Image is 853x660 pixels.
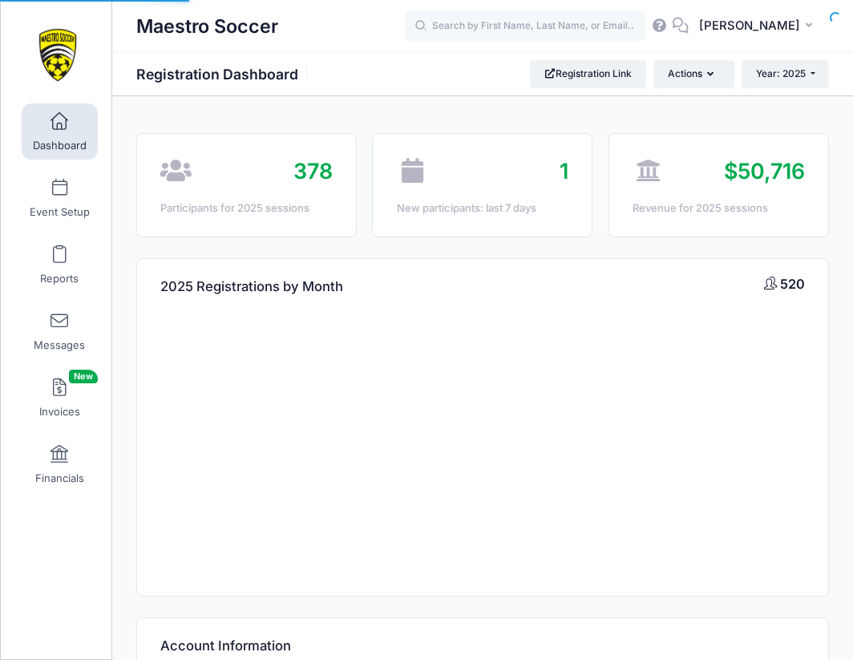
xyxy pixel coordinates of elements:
[27,25,87,85] img: Maestro Soccer
[560,158,568,184] span: 1
[397,200,568,217] div: New participants: last 7 days
[35,472,84,485] span: Financials
[633,200,804,217] div: Revenue for 2025 sessions
[136,8,278,45] h1: Maestro Soccer
[22,103,98,160] a: Dashboard
[22,370,98,426] a: InvoicesNew
[699,17,800,34] span: [PERSON_NAME]
[160,265,343,310] h4: 2025 Registrations by Month
[22,170,98,226] a: Event Setup
[1,17,113,93] a: Maestro Soccer
[40,272,79,285] span: Reports
[34,338,85,352] span: Messages
[30,205,90,219] span: Event Setup
[653,60,734,87] button: Actions
[69,370,98,383] span: New
[756,67,806,79] span: Year: 2025
[160,200,332,217] div: Participants for 2025 sessions
[293,158,333,184] span: 378
[724,158,805,184] span: $50,716
[22,237,98,293] a: Reports
[33,139,87,152] span: Dashboard
[39,405,80,419] span: Invoices
[689,8,829,45] button: [PERSON_NAME]
[22,303,98,359] a: Messages
[530,60,646,87] a: Registration Link
[780,276,805,292] span: 520
[405,10,645,43] input: Search by First Name, Last Name, or Email...
[136,66,312,83] h1: Registration Dashboard
[22,436,98,492] a: Financials
[742,60,829,87] button: Year: 2025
